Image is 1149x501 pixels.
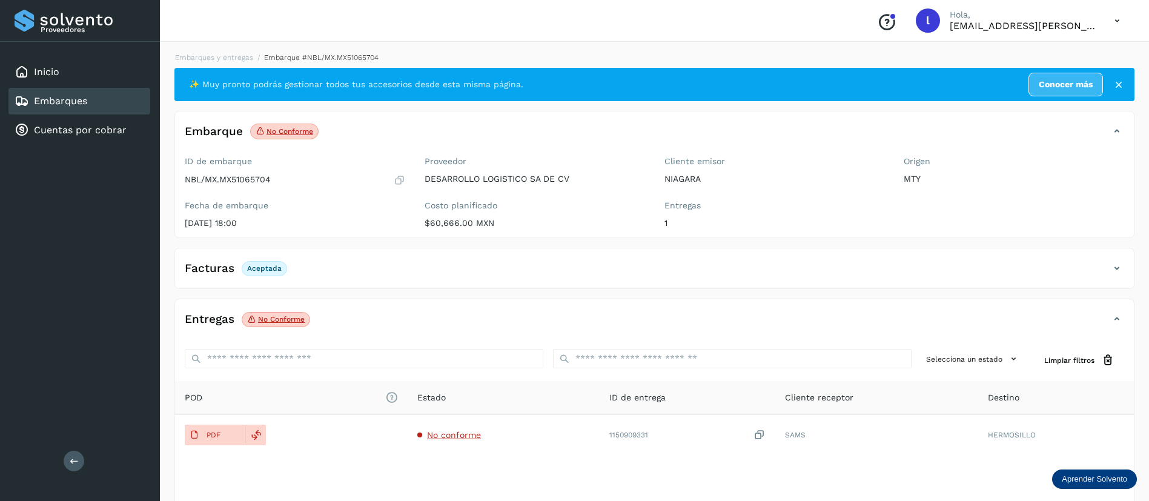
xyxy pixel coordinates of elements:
[267,127,313,136] p: No conforme
[785,391,853,404] span: Cliente receptor
[425,174,645,184] p: DESARROLLO LOGISTICO SA DE CV
[904,174,1124,184] p: MTY
[175,258,1134,288] div: FacturasAceptada
[41,25,145,34] p: Proveedores
[1028,73,1103,96] a: Conocer más
[174,52,1134,63] nav: breadcrumb
[1062,474,1127,484] p: Aprender Solvento
[664,201,885,211] label: Entregas
[175,53,253,62] a: Embarques y entregas
[264,53,379,62] span: Embarque #NBL/MX.MX51065704
[185,262,234,276] h4: Facturas
[425,201,645,211] label: Costo planificado
[185,391,398,404] span: POD
[175,309,1134,339] div: EntregasNo conforme
[1035,349,1124,371] button: Limpiar filtros
[425,156,645,167] label: Proveedor
[258,315,305,323] p: No conforme
[34,66,59,78] a: Inicio
[921,349,1025,369] button: Selecciona un estado
[664,156,885,167] label: Cliente emisor
[8,117,150,144] div: Cuentas por cobrar
[34,95,87,107] a: Embarques
[185,125,243,139] h4: Embarque
[8,59,150,85] div: Inicio
[245,425,266,445] div: Reemplazar POD
[185,201,405,211] label: Fecha de embarque
[1052,469,1137,489] div: Aprender Solvento
[609,391,666,404] span: ID de entrega
[34,124,127,136] a: Cuentas por cobrar
[185,174,271,185] p: NBL/MX.MX51065704
[185,218,405,228] p: [DATE] 18:00
[417,391,446,404] span: Estado
[185,156,405,167] label: ID de embarque
[207,431,220,439] p: PDF
[950,10,1095,20] p: Hola,
[664,218,885,228] p: 1
[904,156,1124,167] label: Origen
[775,415,979,455] td: SAMS
[609,429,765,442] div: 1150909331
[978,415,1134,455] td: HERMOSILLO
[189,78,523,91] span: ✨ Muy pronto podrás gestionar todos tus accesorios desde esta misma página.
[175,121,1134,151] div: EmbarqueNo conforme
[950,20,1095,32] p: lauraamalia.castillo@xpertal.com
[185,313,234,327] h4: Entregas
[425,218,645,228] p: $60,666.00 MXN
[664,174,885,184] p: NIAGARA
[247,264,282,273] p: Aceptada
[427,430,481,440] span: No conforme
[8,88,150,114] div: Embarques
[1044,355,1094,366] span: Limpiar filtros
[988,391,1019,404] span: Destino
[185,425,245,445] button: PDF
